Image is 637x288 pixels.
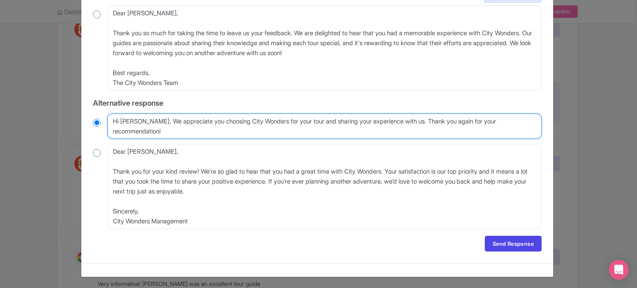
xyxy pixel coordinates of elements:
[93,99,163,107] span: Alternative response
[485,236,542,252] a: Send Response
[107,5,542,91] textarea: Dear [PERSON_NAME], Thank you so much for taking the time to leave us your feedback. We are delig...
[609,260,629,280] div: Open Intercom Messenger
[107,114,542,139] textarea: Hi [PERSON_NAME], We appreciate you choosing City Wonders for your tour and sharing your experien...
[107,144,542,229] textarea: Dear [PERSON_NAME], Thank you for your kind review! We’re so glad to hear that you had a great ti...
